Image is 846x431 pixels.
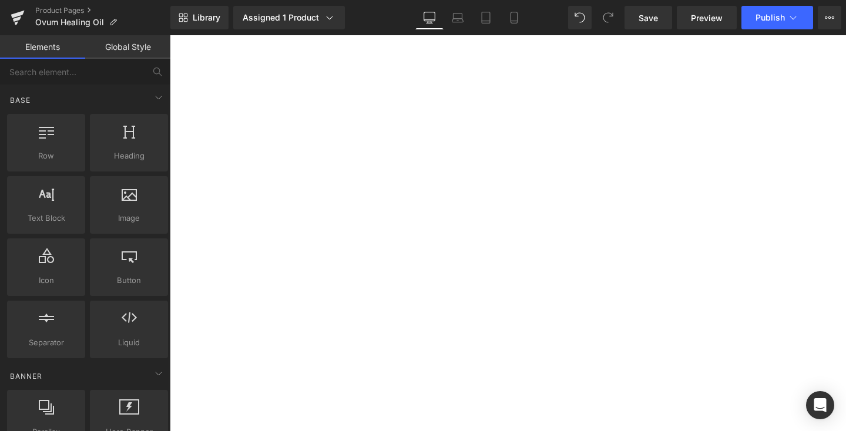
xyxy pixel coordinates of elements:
[756,13,785,22] span: Publish
[93,150,164,162] span: Heading
[11,336,82,349] span: Separator
[9,371,43,382] span: Banner
[11,150,82,162] span: Row
[11,212,82,224] span: Text Block
[93,274,164,287] span: Button
[568,6,592,29] button: Undo
[415,6,444,29] a: Desktop
[170,6,229,29] a: New Library
[35,18,104,27] span: Ovum Healing Oil
[818,6,841,29] button: More
[639,12,658,24] span: Save
[806,391,834,419] div: Open Intercom Messenger
[444,6,472,29] a: Laptop
[741,6,813,29] button: Publish
[243,12,335,23] div: Assigned 1 Product
[93,212,164,224] span: Image
[691,12,723,24] span: Preview
[500,6,528,29] a: Mobile
[93,336,164,349] span: Liquid
[85,35,170,59] a: Global Style
[35,6,170,15] a: Product Pages
[9,95,32,106] span: Base
[472,6,500,29] a: Tablet
[193,12,220,23] span: Library
[11,274,82,287] span: Icon
[596,6,620,29] button: Redo
[677,6,737,29] a: Preview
